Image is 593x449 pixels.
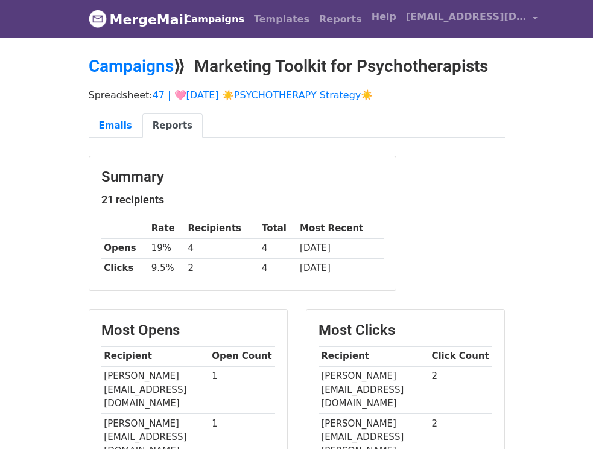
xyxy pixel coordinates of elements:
span: [EMAIL_ADDRESS][DOMAIN_NAME] [406,10,527,24]
h2: ⟫ Marketing Toolkit for Psychotherapists [89,56,505,77]
a: Campaigns [89,56,174,76]
td: 19% [148,238,185,258]
td: [DATE] [297,238,383,258]
th: Opens [101,238,148,258]
h5: 21 recipients [101,193,384,206]
th: Clicks [101,258,148,278]
td: [DATE] [297,258,383,278]
th: Open Count [209,346,275,366]
td: 1 [209,366,275,413]
a: [EMAIL_ADDRESS][DOMAIN_NAME] [401,5,542,33]
td: [PERSON_NAME][EMAIL_ADDRESS][DOMAIN_NAME] [319,366,429,413]
img: MergeMail logo [89,10,107,28]
td: 4 [185,238,259,258]
a: Reports [314,7,367,31]
a: Emails [89,113,142,138]
td: 4 [259,258,297,278]
td: [PERSON_NAME][EMAIL_ADDRESS][DOMAIN_NAME] [101,366,209,413]
th: Rate [148,218,185,238]
th: Recipients [185,218,259,238]
a: Campaigns [180,7,249,31]
iframe: Chat Widget [533,391,593,449]
h3: Summary [101,168,384,186]
th: Recipient [319,346,429,366]
a: 47 | 🩷[DATE] ☀️PSYCHOTHERAPY Strategy☀️ [153,89,373,101]
h3: Most Clicks [319,322,492,339]
th: Recipient [101,346,209,366]
th: Total [259,218,297,238]
td: 9.5% [148,258,185,278]
td: 2 [429,366,492,413]
a: Templates [249,7,314,31]
th: Most Recent [297,218,383,238]
td: 4 [259,238,297,258]
th: Click Count [429,346,492,366]
a: MergeMail [89,7,170,32]
h3: Most Opens [101,322,275,339]
td: 2 [185,258,259,278]
a: Help [367,5,401,29]
p: Spreadsheet: [89,89,505,101]
a: Reports [142,113,203,138]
